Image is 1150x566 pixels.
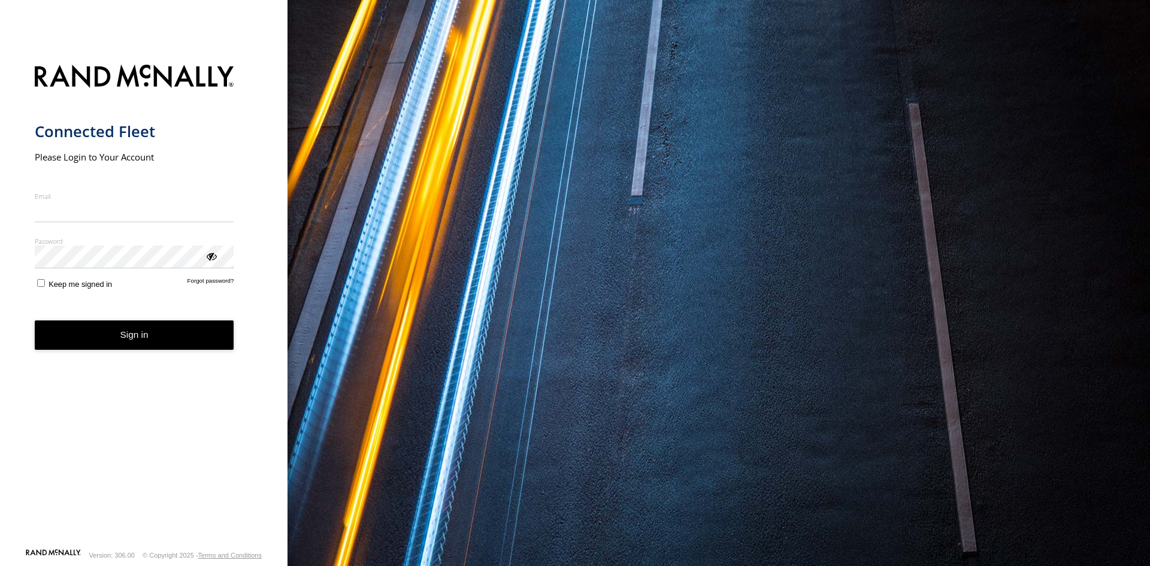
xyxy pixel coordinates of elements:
form: main [35,57,253,548]
label: Password [35,237,234,246]
div: © Copyright 2025 - [143,552,262,559]
span: Keep me signed in [49,280,112,289]
h2: Please Login to Your Account [35,151,234,163]
div: Version: 306.00 [89,552,135,559]
img: Rand McNally [35,62,234,93]
input: Keep me signed in [37,279,45,287]
label: Email [35,192,234,201]
button: Sign in [35,320,234,350]
div: ViewPassword [205,250,217,262]
h1: Connected Fleet [35,122,234,141]
a: Visit our Website [26,549,81,561]
a: Terms and Conditions [198,552,262,559]
a: Forgot password? [187,277,234,289]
